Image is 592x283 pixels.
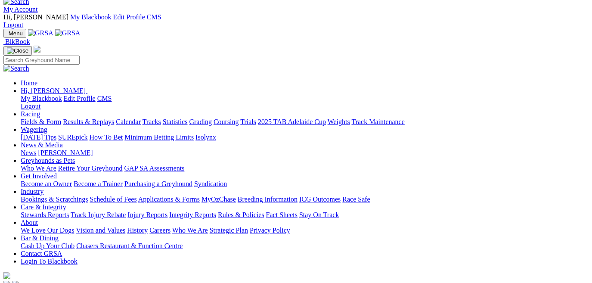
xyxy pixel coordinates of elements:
[240,118,256,125] a: Trials
[21,227,74,234] a: We Love Our Dogs
[76,242,183,249] a: Chasers Restaurant & Function Centre
[21,180,589,188] div: Get Involved
[21,188,43,195] a: Industry
[63,118,114,125] a: Results & Replays
[3,13,68,21] span: Hi, [PERSON_NAME]
[163,118,188,125] a: Statistics
[21,196,88,203] a: Bookings & Scratchings
[3,272,10,279] img: logo-grsa-white.png
[21,110,40,118] a: Racing
[58,134,87,141] a: SUREpick
[169,211,216,218] a: Integrity Reports
[21,134,56,141] a: [DATE] Tips
[21,211,69,218] a: Stewards Reports
[21,149,589,157] div: News & Media
[143,118,161,125] a: Tracks
[21,211,589,219] div: Care & Integrity
[21,242,589,250] div: Bar & Dining
[3,46,32,56] button: Toggle navigation
[7,47,28,54] img: Close
[194,180,227,187] a: Syndication
[352,118,405,125] a: Track Maintenance
[258,118,326,125] a: 2025 TAB Adelaide Cup
[147,13,161,21] a: CMS
[21,79,37,87] a: Home
[97,95,112,102] a: CMS
[21,165,589,172] div: Greyhounds as Pets
[21,258,77,265] a: Login To Blackbook
[28,29,53,37] img: GRSA
[21,95,62,102] a: My Blackbook
[90,196,136,203] a: Schedule of Fees
[127,227,148,234] a: History
[21,172,57,180] a: Get Involved
[124,165,185,172] a: GAP SA Assessments
[3,56,80,65] input: Search
[127,211,167,218] a: Injury Reports
[3,65,29,72] img: Search
[195,134,216,141] a: Isolynx
[21,165,56,172] a: Who We Are
[74,180,123,187] a: Become a Trainer
[299,196,341,203] a: ICG Outcomes
[76,227,125,234] a: Vision and Values
[21,134,589,141] div: Wagering
[21,118,589,126] div: Racing
[124,180,192,187] a: Purchasing a Greyhound
[210,227,248,234] a: Strategic Plan
[21,250,62,257] a: Contact GRSA
[55,29,81,37] img: GRSA
[21,103,40,110] a: Logout
[9,30,23,37] span: Menu
[218,211,264,218] a: Rules & Policies
[21,95,589,110] div: Hi, [PERSON_NAME]
[201,196,236,203] a: MyOzChase
[21,234,59,242] a: Bar & Dining
[342,196,370,203] a: Race Safe
[21,219,38,226] a: About
[149,227,170,234] a: Careers
[266,211,298,218] a: Fact Sheets
[21,149,36,156] a: News
[58,165,123,172] a: Retire Your Greyhound
[21,227,589,234] div: About
[250,227,290,234] a: Privacy Policy
[38,149,93,156] a: [PERSON_NAME]
[21,87,87,94] a: Hi, [PERSON_NAME]
[21,196,589,203] div: Industry
[214,118,239,125] a: Coursing
[21,242,74,249] a: Cash Up Your Club
[21,126,47,133] a: Wagering
[113,13,145,21] a: Edit Profile
[71,211,126,218] a: Track Injury Rebate
[3,6,38,13] a: My Account
[21,87,86,94] span: Hi, [PERSON_NAME]
[138,196,200,203] a: Applications & Forms
[21,203,66,211] a: Care & Integrity
[3,38,30,45] a: BlkBook
[3,29,26,38] button: Toggle navigation
[21,180,72,187] a: Become an Owner
[116,118,141,125] a: Calendar
[21,141,63,149] a: News & Media
[189,118,212,125] a: Grading
[172,227,208,234] a: Who We Are
[299,211,339,218] a: Stay On Track
[90,134,123,141] a: How To Bet
[238,196,298,203] a: Breeding Information
[328,118,350,125] a: Weights
[21,157,75,164] a: Greyhounds as Pets
[21,118,61,125] a: Fields & Form
[70,13,112,21] a: My Blackbook
[64,95,96,102] a: Edit Profile
[34,46,40,53] img: logo-grsa-white.png
[124,134,194,141] a: Minimum Betting Limits
[3,21,23,28] a: Logout
[3,13,589,29] div: My Account
[5,38,30,45] span: BlkBook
